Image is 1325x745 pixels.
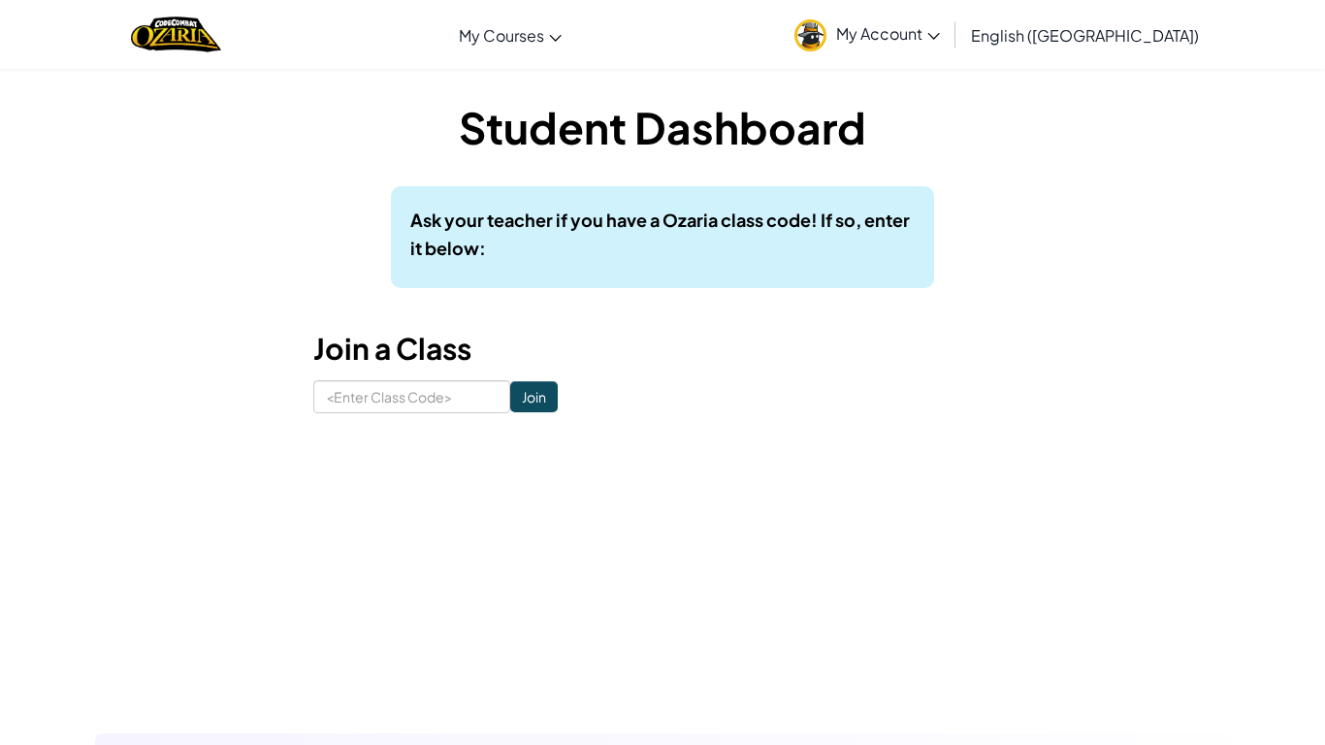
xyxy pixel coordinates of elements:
b: Ask your teacher if you have a Ozaria class code! If so, enter it below: [410,209,910,259]
img: Home [131,15,221,54]
a: Ozaria by CodeCombat logo [131,15,221,54]
input: Join [510,381,558,412]
h1: Student Dashboard [313,97,1012,157]
a: My Account [785,4,950,65]
span: English ([GEOGRAPHIC_DATA]) [971,25,1199,46]
a: English ([GEOGRAPHIC_DATA]) [961,9,1209,61]
a: My Courses [449,9,571,61]
span: My Courses [459,25,544,46]
input: <Enter Class Code> [313,380,510,413]
h3: Join a Class [313,327,1012,371]
img: avatar [794,19,826,51]
span: My Account [836,23,940,44]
